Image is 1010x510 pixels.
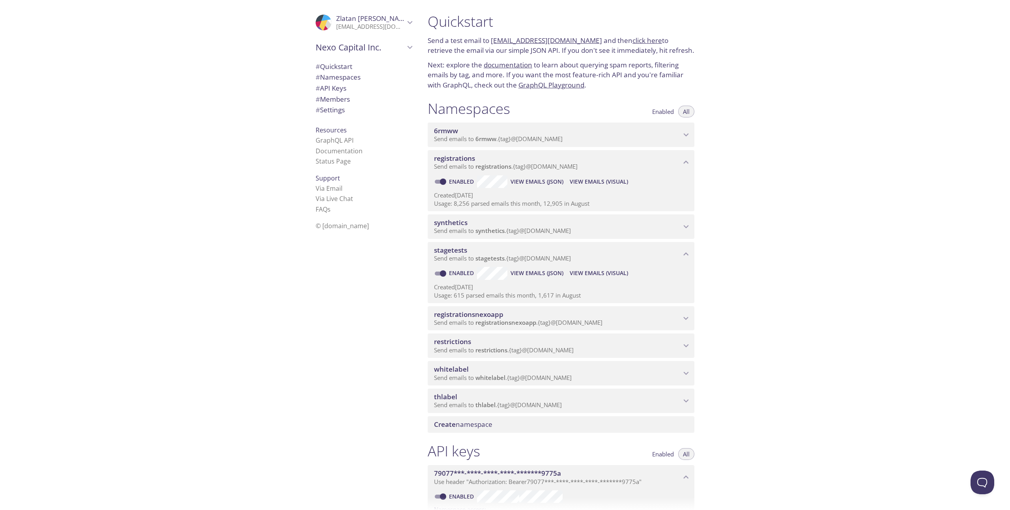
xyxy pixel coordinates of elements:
div: Create namespace [428,416,694,433]
span: Members [316,95,350,104]
span: # [316,62,320,71]
span: s [327,205,331,214]
p: Send a test email to and then to retrieve the email via our simple JSON API. If you don't see it ... [428,35,694,56]
span: Send emails to . {tag} @[DOMAIN_NAME] [434,227,571,235]
div: Zlatan Ivanov [309,9,418,35]
div: Nexo Capital Inc. [309,37,418,58]
div: whitelabel namespace [428,361,694,385]
p: Created [DATE] [434,191,688,199]
span: # [316,105,320,114]
h1: Namespaces [428,100,510,117]
a: GraphQL Playground [518,80,584,89]
button: All [678,448,694,460]
span: synthetics [475,227,505,235]
span: stagetests [434,246,467,255]
span: # [316,95,320,104]
span: whitelabel [475,374,505,382]
span: # [316,73,320,82]
span: # [316,84,320,93]
iframe: Help Scout Beacon - Open [971,471,994,494]
span: registrationsnexoapp [475,318,536,326]
span: Send emails to . {tag} @[DOMAIN_NAME] [434,162,578,170]
span: 6rmww [434,126,458,135]
button: View Emails (JSON) [507,175,567,188]
div: restrictions namespace [428,333,694,358]
div: thlabel namespace [428,389,694,413]
div: 6rmww namespace [428,123,694,147]
p: Next: explore the to learn about querying spam reports, filtering emails by tag, and more. If you... [428,60,694,90]
span: thlabel [475,401,496,409]
a: GraphQL API [316,136,353,145]
div: registrations namespace [428,150,694,175]
span: Resources [316,126,347,134]
span: View Emails (JSON) [511,177,563,186]
button: View Emails (Visual) [567,175,631,188]
div: registrationsnexoapp namespace [428,306,694,331]
span: Settings [316,105,345,114]
span: 6rmww [475,135,496,143]
span: registrations [475,162,511,170]
span: Send emails to . {tag} @[DOMAIN_NAME] [434,401,562,409]
span: registrationsnexoapp [434,310,503,319]
span: Send emails to . {tag} @[DOMAIN_NAME] [434,254,571,262]
a: FAQ [316,205,331,214]
div: Members [309,94,418,105]
button: View Emails (JSON) [507,267,567,279]
a: Enabled [448,178,477,185]
h1: API keys [428,442,480,460]
span: View Emails (Visual) [570,268,628,278]
span: Send emails to . {tag} @[DOMAIN_NAME] [434,346,574,354]
span: Send emails to . {tag} @[DOMAIN_NAME] [434,318,602,326]
h1: Quickstart [428,13,694,30]
span: namespace [434,420,492,429]
a: Via Email [316,184,342,193]
div: Quickstart [309,61,418,72]
span: Send emails to . {tag} @[DOMAIN_NAME] [434,135,563,143]
a: click here [632,36,662,45]
span: API Keys [316,84,346,93]
div: API Keys [309,83,418,94]
div: Team Settings [309,104,418,115]
button: View Emails (Visual) [567,267,631,279]
a: documentation [484,60,532,69]
div: Namespaces [309,72,418,83]
div: synthetics namespace [428,214,694,239]
span: Nexo Capital Inc. [316,42,405,53]
span: Namespaces [316,73,361,82]
a: Enabled [448,493,477,500]
p: Created [DATE] [434,283,688,291]
span: Zlatan [PERSON_NAME] [336,14,411,23]
span: restrictions [434,337,471,346]
span: registrations [434,154,475,163]
span: View Emails (Visual) [570,177,628,186]
span: Quickstart [316,62,352,71]
button: Enabled [647,106,679,117]
div: stagetests namespace [428,242,694,266]
span: © [DOMAIN_NAME] [316,221,369,230]
span: Send emails to . {tag} @[DOMAIN_NAME] [434,374,572,382]
span: whitelabel [434,365,469,374]
span: stagetests [475,254,505,262]
span: Support [316,174,340,182]
a: Enabled [448,269,477,277]
a: [EMAIL_ADDRESS][DOMAIN_NAME] [491,36,602,45]
p: Usage: 615 parsed emails this month, 1,617 in August [434,291,688,300]
span: thlabel [434,392,457,401]
p: Usage: 8,256 parsed emails this month, 12,905 in August [434,199,688,208]
p: [EMAIL_ADDRESS][DOMAIN_NAME] [336,23,405,31]
span: synthetics [434,218,468,227]
a: Via Live Chat [316,194,353,203]
button: Enabled [647,448,679,460]
button: All [678,106,694,117]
